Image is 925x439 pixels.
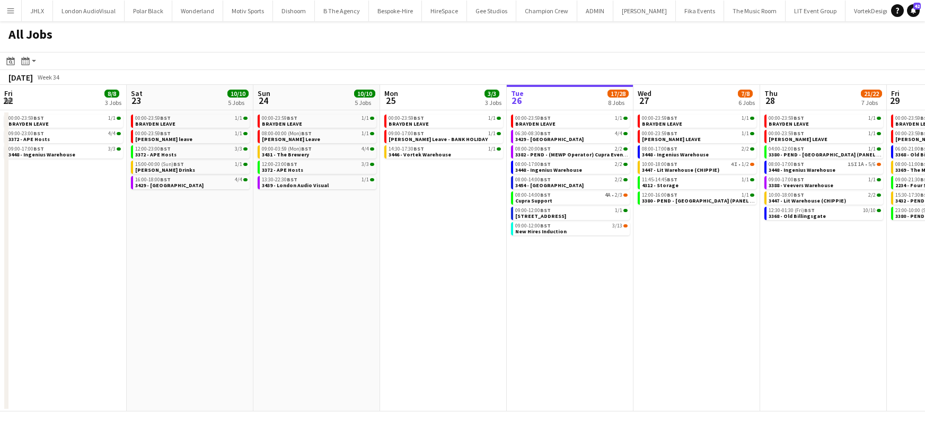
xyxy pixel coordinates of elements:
[354,90,375,98] span: 10/10
[413,130,424,137] span: BST
[515,191,628,204] a: 08:00-14:00BST4A•2/3Cupra Support
[515,115,628,127] a: 00:00-23:59BST1/1BRAYDEN LEAVE
[511,115,630,130] div: 00:00-23:59BST1/1BRAYDEN LEAVE
[511,222,630,238] div: 09:00-12:00BST3/13New Hires Induction
[515,197,552,204] span: Cupra Support
[868,192,876,198] span: 2/2
[484,90,499,98] span: 3/3
[769,192,804,198] span: 10:00-18:00
[53,1,125,21] button: London AudioVisual
[488,116,496,121] span: 1/1
[135,145,248,157] a: 12:00-23:00BST3/33372 - APE Hosts
[605,192,611,198] span: 4A
[540,222,551,229] span: BST
[607,90,629,98] span: 17/28
[540,130,551,137] span: BST
[642,130,754,142] a: 00:00-23:59BST1/1[PERSON_NAME] LEAVE
[613,1,676,21] button: [PERSON_NAME]
[515,192,551,198] span: 08:00-14:00
[135,162,184,167] span: 15:00-00:00 (Sun)
[794,130,804,137] span: BST
[642,192,677,198] span: 12:00-16:00
[160,130,171,137] span: BST
[383,94,398,107] span: 25
[642,177,677,182] span: 11:45-14:45
[642,115,754,127] a: 00:00-23:59BST1/1BRAYDEN LEAVE
[362,177,369,182] span: 1/1
[258,176,376,191] div: 13:30-22:30BST1/13439 - London Audio Visual
[413,145,424,152] span: BST
[769,208,815,213] span: 12:30-01:30 (Fri)
[135,166,195,173] span: Lee Leaving Drinks
[511,145,630,161] div: 08:00-20:00BST2/23382 - PEND - (MEWP Operator) Cupra Event Day
[515,146,551,152] span: 08:00-20:00
[667,115,677,121] span: BST
[125,1,172,21] button: Polar Black
[488,131,496,136] span: 1/1
[235,146,242,152] span: 3/3
[355,99,375,107] div: 5 Jobs
[769,207,881,219] a: 12:30-01:30 (Fri)BST10/103368 - Old Billingsgate
[262,145,374,157] a: 09:00-03:59 (Mon)BST4/43431 - The Brewery
[515,131,551,136] span: 06:30-08:30
[769,162,804,167] span: 08:00-17:00
[858,162,864,167] span: 1A
[8,116,44,121] span: 00:00-23:59
[511,161,630,176] div: 08:00-17:00BST2/23448 - Ingenius Warehouse
[497,117,501,120] span: 1/1
[863,208,876,213] span: 10/10
[769,136,827,143] span: Chris Lane LEAVE
[794,176,804,183] span: BST
[907,4,920,17] a: 42
[667,161,677,168] span: BST
[861,99,882,107] div: 7 Jobs
[262,177,297,182] span: 13:30-22:30
[33,130,44,137] span: BST
[769,145,881,157] a: 04:00-12:00BST1/13380 - PEND - [GEOGRAPHIC_DATA] (PANEL VAN)
[8,72,33,83] div: [DATE]
[638,115,756,130] div: 00:00-23:59BST1/1BRAYDEN LEAVE
[615,146,622,152] span: 2/2
[615,162,622,167] span: 2/2
[750,117,754,120] span: 1/1
[509,94,524,107] span: 26
[642,162,677,167] span: 10:00-18:00
[287,176,297,183] span: BST
[515,222,628,234] a: 09:00-12:00BST3/13New Hires Induction
[389,131,424,136] span: 09:00-17:00
[769,197,846,204] span: 3447 - Lit Warehouse (CHIPPIE)
[135,146,171,152] span: 12:00-23:00
[135,115,248,127] a: 00:00-23:59BST1/1BRAYDEN LEAVE
[769,151,888,158] span: 3380 - PEND - Glasgow (PANEL VAN)
[4,145,123,161] div: 09:00-17:00BST3/33448 - Ingenius Warehouse
[764,115,883,130] div: 00:00-23:59BST1/1BRAYDEN LEAVE
[913,3,921,10] span: 42
[515,182,584,189] span: 3454 - Southbank Centre
[786,1,845,21] button: LIT Event Group
[262,166,303,173] span: 3372 - APE Hosts
[638,191,756,207] div: 12:00-16:00BST1/13380 - PEND - [GEOGRAPHIC_DATA] (PANEL VAN)
[258,145,376,161] div: 09:00-03:59 (Mon)BST4/43431 - The Brewery
[362,116,369,121] span: 1/1
[389,145,501,157] a: 14:30-17:30BST1/13446 - Vortek Warehouse
[868,146,876,152] span: 1/1
[642,145,754,157] a: 08:00-17:00BST2/23448 - Ingenius Warehouse
[764,130,883,145] div: 00:00-23:59BST1/1[PERSON_NAME] LEAVE
[262,130,374,142] a: 08:00-00:00 (Mon)BST1/1[PERSON_NAME] Leave
[642,116,677,121] span: 00:00-23:59
[638,130,756,145] div: 00:00-23:59BST1/1[PERSON_NAME] LEAVE
[794,191,804,198] span: BST
[8,145,121,157] a: 09:00-17:00BST3/33448 - Ingenius Warehouse
[615,208,622,213] span: 1/1
[642,136,701,143] span: Chris Lane LEAVE
[4,115,123,130] div: 00:00-23:59BST1/1BRAYDEN LEAVE
[413,115,424,121] span: BST
[131,145,250,161] div: 12:00-23:00BST3/33372 - APE Hosts
[804,207,815,214] span: BST
[848,162,857,167] span: 15I
[769,166,835,173] span: 3448 - Ingenius Warehouse
[742,192,749,198] span: 1/1
[4,130,123,145] div: 09:00-23:00BST4/43372 - APE Hosts
[8,146,44,152] span: 09:00-17:00
[889,94,900,107] span: 29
